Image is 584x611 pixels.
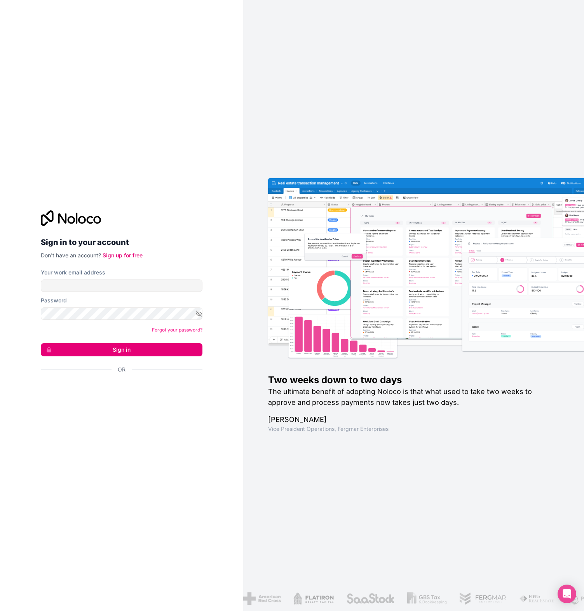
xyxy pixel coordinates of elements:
h1: Vice President Operations , Fergmar Enterprises [268,425,559,433]
img: /assets/gbstax-C-GtDUiK.png [401,592,441,605]
span: Or [118,366,126,373]
div: Open Intercom Messenger [558,585,576,603]
a: Sign up for free [103,252,143,259]
h1: [PERSON_NAME] [268,414,559,425]
h1: Two weeks down to two days [268,374,559,386]
input: Password [41,307,202,320]
label: Your work email address [41,269,105,276]
img: /assets/saastock-C6Zbiodz.png [340,592,389,605]
h2: The ultimate benefit of adopting Noloco is that what used to take two weeks to approve and proces... [268,386,559,408]
button: Sign in [41,343,202,356]
img: /assets/fergmar-CudnrXN5.png [453,592,500,605]
img: /assets/flatiron-C8eUkumj.png [288,592,328,605]
img: /assets/american-red-cross-BAupjrZR.png [237,592,275,605]
span: Don't have an account? [41,252,101,259]
label: Password [41,297,67,304]
img: /assets/fiera-fwj2N5v4.png [513,592,549,605]
input: Email address [41,279,202,292]
a: Forgot your password? [152,327,202,333]
h2: Sign in to your account [41,235,202,249]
